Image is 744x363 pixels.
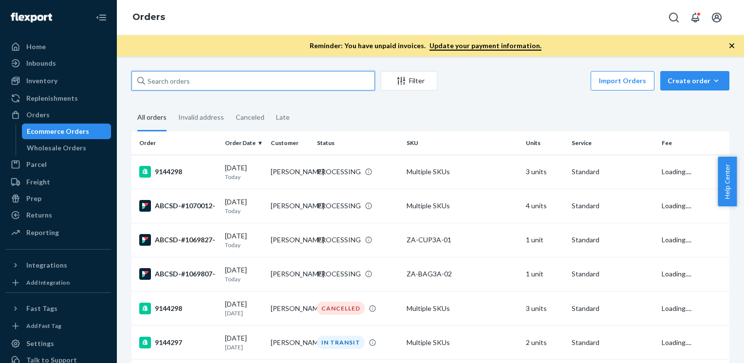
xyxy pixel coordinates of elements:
[26,93,78,103] div: Replenishments
[26,58,56,68] div: Inbounds
[139,337,217,348] div: 9144297
[267,189,313,223] td: [PERSON_NAME]
[668,76,722,86] div: Create order
[6,174,111,190] a: Freight
[267,326,313,360] td: [PERSON_NAME]
[572,338,653,347] p: Standard
[6,39,111,54] a: Home
[22,140,112,156] a: Wholesale Orders
[137,105,167,131] div: All orders
[6,320,111,332] a: Add Fast Tag
[225,265,263,283] div: [DATE]
[139,166,217,178] div: 9144298
[225,207,263,215] p: Today
[225,197,263,215] div: [DATE]
[317,167,361,177] div: PROCESSING
[26,228,59,237] div: Reporting
[225,231,263,249] div: [DATE]
[236,105,264,130] div: Canceled
[225,241,263,249] p: Today
[407,269,519,279] div: ZA-BAG3A-02
[26,210,52,220] div: Returns
[26,278,70,287] div: Add Integration
[658,155,729,189] td: Loading....
[6,225,111,240] a: Reporting
[658,131,729,155] th: Fee
[125,3,173,32] ol: breadcrumbs
[522,326,568,360] td: 2 units
[221,131,267,155] th: Order Date
[26,304,57,313] div: Fast Tags
[658,291,729,326] td: Loading....
[660,71,729,91] button: Create order
[522,257,568,291] td: 1 unit
[11,13,52,22] img: Flexport logo
[267,155,313,189] td: [PERSON_NAME]
[6,277,111,289] a: Add Integration
[26,76,57,86] div: Inventory
[313,131,403,155] th: Status
[572,304,653,313] p: Standard
[381,71,437,91] button: Filter
[429,41,541,51] a: Update your payment information.
[381,76,437,86] div: Filter
[27,127,89,136] div: Ecommerce Orders
[225,309,263,317] p: [DATE]
[225,333,263,351] div: [DATE]
[317,302,365,315] div: CANCELLED
[317,269,361,279] div: PROCESSING
[718,157,737,206] button: Help Center
[26,110,50,120] div: Orders
[407,235,519,245] div: ZA-CUP3A-01
[403,326,522,360] td: Multiple SKUs
[522,189,568,223] td: 4 units
[403,155,522,189] td: Multiple SKUs
[139,234,217,246] div: ABCSD-#1069827-
[658,257,729,291] td: Loading....
[6,73,111,89] a: Inventory
[178,105,224,130] div: Invalid address
[6,157,111,172] a: Parcel
[26,322,61,330] div: Add Fast Tag
[139,303,217,314] div: 9144298
[310,41,541,51] p: Reminder: You have unpaid invoices.
[403,291,522,326] td: Multiple SKUs
[658,223,729,257] td: Loading....
[664,8,684,27] button: Open Search Box
[403,189,522,223] td: Multiple SKUs
[131,131,221,155] th: Order
[267,223,313,257] td: [PERSON_NAME]
[26,260,67,270] div: Integrations
[317,336,365,349] div: IN TRANSIT
[26,177,50,187] div: Freight
[6,257,111,273] button: Integrations
[522,155,568,189] td: 3 units
[267,257,313,291] td: [PERSON_NAME]
[132,12,165,22] a: Orders
[6,91,111,106] a: Replenishments
[403,131,522,155] th: SKU
[26,339,54,348] div: Settings
[6,107,111,123] a: Orders
[26,194,41,203] div: Prep
[225,299,263,317] div: [DATE]
[572,235,653,245] p: Standard
[131,71,375,91] input: Search orders
[92,8,111,27] button: Close Navigation
[6,191,111,206] a: Prep
[572,167,653,177] p: Standard
[317,201,361,211] div: PROCESSING
[707,8,726,27] button: Open account menu
[225,163,263,181] div: [DATE]
[139,200,217,212] div: ABCSD-#1070012-
[522,131,568,155] th: Units
[572,269,653,279] p: Standard
[6,55,111,71] a: Inbounds
[686,8,705,27] button: Open notifications
[6,301,111,316] button: Fast Tags
[522,223,568,257] td: 1 unit
[271,139,309,147] div: Customer
[522,291,568,326] td: 3 units
[22,124,112,139] a: Ecommerce Orders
